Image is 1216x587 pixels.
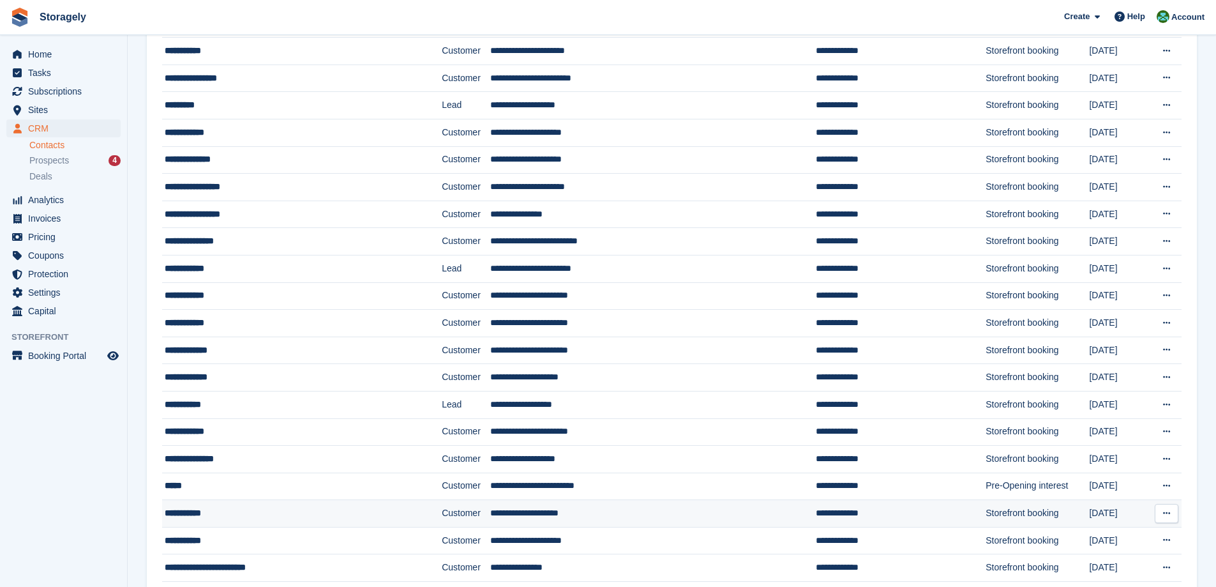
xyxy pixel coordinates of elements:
[28,45,105,63] span: Home
[1157,10,1169,23] img: Notifications
[442,554,490,582] td: Customer
[6,119,121,137] a: menu
[6,265,121,283] a: menu
[29,139,121,151] a: Contacts
[28,119,105,137] span: CRM
[442,38,490,65] td: Customer
[28,247,105,264] span: Coupons
[6,302,121,320] a: menu
[986,473,1089,500] td: Pre-Opening interest
[1089,282,1148,310] td: [DATE]
[6,210,121,227] a: menu
[442,282,490,310] td: Customer
[28,347,105,365] span: Booking Portal
[28,191,105,209] span: Analytics
[6,82,121,100] a: menu
[1089,446,1148,473] td: [DATE]
[442,473,490,500] td: Customer
[986,364,1089,392] td: Storefront booking
[986,255,1089,282] td: Storefront booking
[1171,11,1205,24] span: Account
[986,554,1089,582] td: Storefront booking
[1089,92,1148,119] td: [DATE]
[442,228,490,255] td: Customer
[986,228,1089,255] td: Storefront booking
[6,247,121,264] a: menu
[6,191,121,209] a: menu
[29,155,69,167] span: Prospects
[986,391,1089,418] td: Storefront booking
[986,201,1089,228] td: Storefront booking
[986,446,1089,473] td: Storefront booking
[1089,391,1148,418] td: [DATE]
[11,331,127,344] span: Storefront
[6,101,121,119] a: menu
[986,38,1089,65] td: Storefront booking
[1089,500,1148,528] td: [DATE]
[28,302,105,320] span: Capital
[986,174,1089,201] td: Storefront booking
[1089,527,1148,554] td: [DATE]
[28,210,105,227] span: Invoices
[442,65,490,92] td: Customer
[1089,364,1148,392] td: [DATE]
[986,65,1089,92] td: Storefront booking
[1089,255,1148,282] td: [DATE]
[442,201,490,228] td: Customer
[442,146,490,174] td: Customer
[986,92,1089,119] td: Storefront booking
[1127,10,1145,23] span: Help
[1089,554,1148,582] td: [DATE]
[442,527,490,554] td: Customer
[442,391,490,418] td: Lead
[10,8,29,27] img: stora-icon-8386f47178a22dfd0bd8f6a31ec36ba5ce8667c1dd55bd0f319d3a0aa187defe.svg
[109,155,121,166] div: 4
[986,337,1089,364] td: Storefront booking
[442,119,490,146] td: Customer
[986,310,1089,337] td: Storefront booking
[1089,38,1148,65] td: [DATE]
[28,265,105,283] span: Protection
[442,364,490,392] td: Customer
[28,101,105,119] span: Sites
[29,171,52,183] span: Deals
[6,228,121,246] a: menu
[986,146,1089,174] td: Storefront booking
[442,174,490,201] td: Customer
[442,92,490,119] td: Lead
[1089,65,1148,92] td: [DATE]
[1089,146,1148,174] td: [DATE]
[28,64,105,82] span: Tasks
[6,64,121,82] a: menu
[6,284,121,301] a: menu
[1089,310,1148,337] td: [DATE]
[6,347,121,365] a: menu
[28,284,105,301] span: Settings
[442,500,490,528] td: Customer
[6,45,121,63] a: menu
[1064,10,1090,23] span: Create
[442,337,490,364] td: Customer
[29,170,121,183] a: Deals
[442,310,490,337] td: Customer
[34,6,91,27] a: Storagely
[1089,119,1148,146] td: [DATE]
[986,282,1089,310] td: Storefront booking
[442,446,490,473] td: Customer
[1089,228,1148,255] td: [DATE]
[986,119,1089,146] td: Storefront booking
[442,255,490,282] td: Lead
[986,527,1089,554] td: Storefront booking
[1089,337,1148,364] td: [DATE]
[29,154,121,167] a: Prospects 4
[442,418,490,446] td: Customer
[1089,418,1148,446] td: [DATE]
[1089,473,1148,500] td: [DATE]
[986,500,1089,528] td: Storefront booking
[28,228,105,246] span: Pricing
[28,82,105,100] span: Subscriptions
[105,348,121,363] a: Preview store
[986,418,1089,446] td: Storefront booking
[1089,174,1148,201] td: [DATE]
[1089,201,1148,228] td: [DATE]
